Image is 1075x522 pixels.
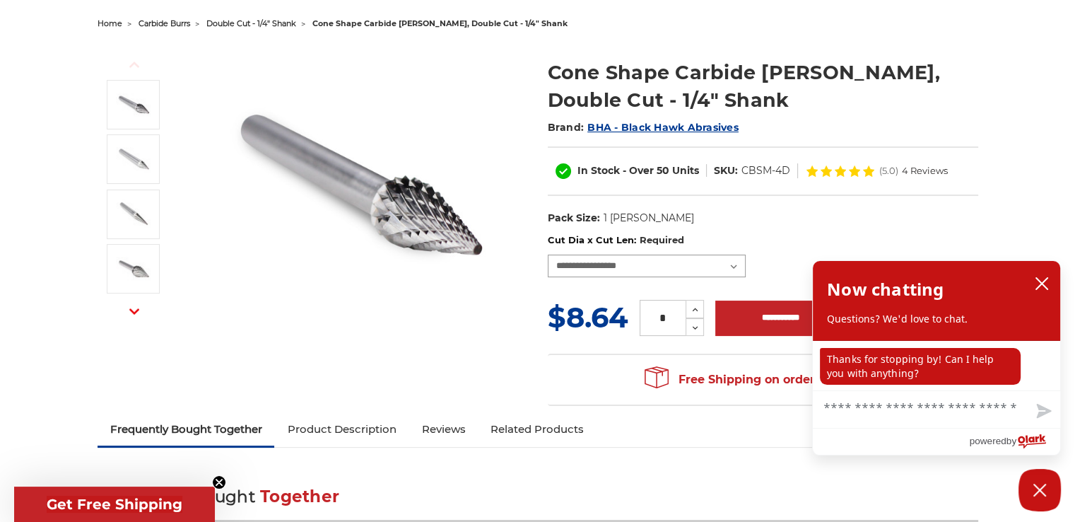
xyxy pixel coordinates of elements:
dt: SKU: [714,163,738,178]
span: by [1006,432,1016,450]
span: cone shape carbide [PERSON_NAME], double cut - 1/4" shank [312,18,568,28]
span: 50 [657,164,669,177]
span: In Stock [577,164,620,177]
a: home [98,18,122,28]
a: Reviews [409,414,478,445]
img: SM-3D pointed cone shape carbide burr with 1/4 inch shank [116,197,151,232]
span: Together [260,487,339,506]
dd: CBSM-4D [741,163,790,178]
div: olark chatbox [812,260,1061,456]
button: Close Chatbox [1018,469,1061,511]
a: carbide burrs [139,18,190,28]
a: Powered by Olark [969,429,1060,455]
dt: Pack Size: [548,211,600,226]
img: SM-4 pointed cone shape carbide burr 1/4" shank [116,87,151,122]
label: Cut Dia x Cut Len: [548,233,978,248]
span: Free Shipping on orders over $149 [645,366,881,394]
a: BHA - Black Hawk Abrasives [587,121,739,134]
span: Units [672,164,699,177]
img: SM-1D pointed cone pencil shape carbide burr with 1/4 inch shank [116,141,151,177]
small: Required [639,234,683,245]
div: Get Free ShippingClose teaser [14,487,215,522]
dd: 1 [PERSON_NAME] [603,211,693,226]
a: Related Products [478,414,597,445]
a: Product Description [274,414,409,445]
span: Get Free Shipping [47,496,182,513]
h2: Now chatting [827,275,944,303]
img: SM-5D pointed cone shape carbide burr with 1/4 inch shank [116,251,151,286]
span: Brand: [548,121,585,134]
img: SM-4 pointed cone shape carbide burr 1/4" shank [218,44,501,327]
span: $8.64 [548,300,628,335]
span: - Over [623,164,654,177]
span: (5.0) [879,166,898,175]
div: chat [813,341,1060,390]
button: Previous [117,50,151,80]
a: double cut - 1/4" shank [206,18,296,28]
button: close chatbox [1030,273,1053,294]
button: Send message [1025,395,1060,428]
p: Thanks for stopping by! Can I help you with anything? [820,348,1021,385]
a: Frequently Bought Together [98,414,275,445]
span: 4 Reviews [902,166,948,175]
p: Questions? We'd love to chat. [827,312,1046,326]
button: Close teaser [212,475,226,489]
h1: Cone Shape Carbide [PERSON_NAME], Double Cut - 1/4" Shank [548,59,978,114]
span: powered [969,432,1006,450]
button: Next [117,296,151,326]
